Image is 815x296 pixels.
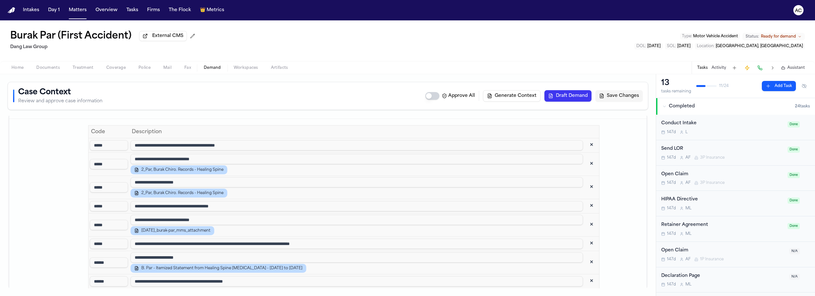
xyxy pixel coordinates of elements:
span: 147d [667,155,676,160]
span: External CMS [152,33,183,39]
span: M L [685,282,691,287]
div: Open task: Send LOR [656,140,815,166]
span: Motor Vehicle Accident [693,34,738,38]
span: Ready for demand [761,34,796,39]
button: Tasks [697,65,708,70]
button: Completed24tasks [656,98,815,115]
span: L [685,130,688,135]
span: Done [788,223,800,229]
button: Activity [712,65,726,70]
span: Done [788,147,800,153]
span: 11 / 24 [719,83,729,89]
button: Intakes [20,4,42,16]
h1: Case Context [18,87,103,97]
span: M L [685,206,691,211]
div: Declaration Page [661,272,786,280]
span: A F [685,155,691,160]
button: 2_Par, Burak Chiro. Records - Healing Spine [131,189,227,198]
div: Conduct Intake [661,120,784,127]
button: Add Task [730,63,739,72]
button: Day 1 [46,4,62,16]
span: Workspaces [234,65,258,70]
span: 1P Insurance [700,257,724,262]
div: Open task: Declaration Page [656,267,815,293]
label: Approve All [442,93,475,99]
span: Done [788,121,800,127]
span: Home [11,65,24,70]
span: M L [685,231,691,236]
button: Generate Context [483,90,541,102]
span: SOL : [667,44,676,48]
button: Matters [66,4,89,16]
div: HIPAA Directive [661,196,784,203]
div: Open task: Conduct Intake [656,115,815,140]
button: Remove code [586,219,597,231]
div: Open task: Open Claim [656,166,815,191]
img: Finch Logo [8,7,15,13]
span: N/A [790,248,800,254]
span: 24 task s [795,104,810,109]
span: Done [788,198,800,204]
span: Completed [669,103,695,110]
button: [DATE]_burak-par_mms_attachment [131,226,214,235]
span: Done [788,172,800,178]
button: Hide completed tasks (⌘⇧H) [798,81,810,91]
span: DOL : [636,44,646,48]
button: Edit Location: Austin, TX [695,43,805,49]
div: Send LOR [661,145,784,153]
span: Demand [204,65,221,70]
div: 13 [661,78,691,88]
button: Edit SOL: 2027-04-15 [665,43,692,49]
span: Mail [163,65,172,70]
span: 147d [667,130,676,135]
button: Assistant [781,65,805,70]
a: Home [8,7,15,13]
div: Open Claim [661,171,784,178]
button: Remove code [586,257,597,268]
th: Description [129,126,584,138]
button: Create Immediate Task [743,63,752,72]
span: [GEOGRAPHIC_DATA], [GEOGRAPHIC_DATA] [716,44,803,48]
button: Remove code [586,200,597,212]
span: 147d [667,257,676,262]
div: Open Claim [661,247,786,254]
p: Review and approve case information [18,98,103,105]
h1: Burak Par (First Accident) [10,31,131,42]
span: Fax [184,65,191,70]
span: 147d [667,231,676,236]
span: 147d [667,206,676,211]
span: N/A [790,274,800,280]
button: Firms [145,4,162,16]
span: [DATE] [677,44,691,48]
span: 147d [667,282,676,287]
button: Remove code [586,140,597,151]
button: Change status from Ready for demand [742,33,805,40]
button: Edit matter name [10,31,131,42]
span: Artifacts [271,65,288,70]
span: Coverage [106,65,126,70]
button: Save Changes [595,90,643,102]
div: tasks remaining [661,89,691,94]
button: Edit Type: Motor Vehicle Accident [680,33,740,40]
button: Edit DOL: 2025-04-15 [634,43,663,49]
button: crownMetrics [197,4,227,16]
button: Overview [93,4,120,16]
button: External CMS [139,31,187,41]
span: Documents [36,65,60,70]
button: 2_Par, Burak Chiro. Records - Healing Spine [131,165,227,174]
span: [DATE] [647,44,661,48]
button: Tasks [124,4,141,16]
span: 147d [667,180,676,185]
div: Open task: Retainer Agreement [656,216,815,242]
span: Status: [746,34,759,39]
span: Treatment [73,65,94,70]
span: A F [685,180,691,185]
button: Remove code [586,276,597,287]
button: B. Par - Itemized Statement from Healing Spine [MEDICAL_DATA] - [DATE] to [DATE] [131,264,306,273]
